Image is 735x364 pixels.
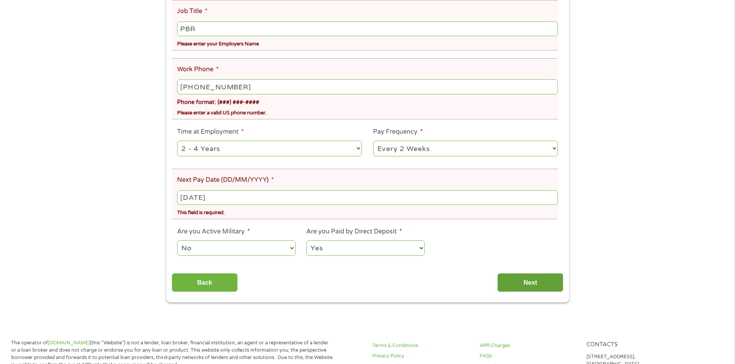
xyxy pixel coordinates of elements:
[306,228,402,236] label: Are you Paid by Direct Deposit
[177,190,558,205] input: Use the arrow keys to pick a date
[177,206,558,217] div: This field is required.
[177,96,558,107] div: Phone format: (###) ###-####
[172,273,238,292] input: Back
[480,352,578,360] a: FAQs
[177,107,558,117] div: Please enter a valid US phone number.
[177,176,274,184] label: Next Pay Date (DD/MM/YYYY)
[177,128,244,136] label: Time at Employment
[586,341,684,349] h4: Contacts
[177,38,558,48] div: Please enter your Employers Name
[177,65,219,74] label: Work Phone
[480,342,578,349] a: APR Charges
[48,340,90,346] a: [DOMAIN_NAME]
[177,22,558,36] input: Cashier
[373,128,423,136] label: Pay Frequency
[177,7,208,15] label: Job Title
[372,342,470,349] a: Terms & Conditions
[497,273,563,292] input: Next
[177,228,250,236] label: Are you Active Military
[177,79,558,94] input: (231) 754-4010
[372,352,470,360] a: Privacy Policy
